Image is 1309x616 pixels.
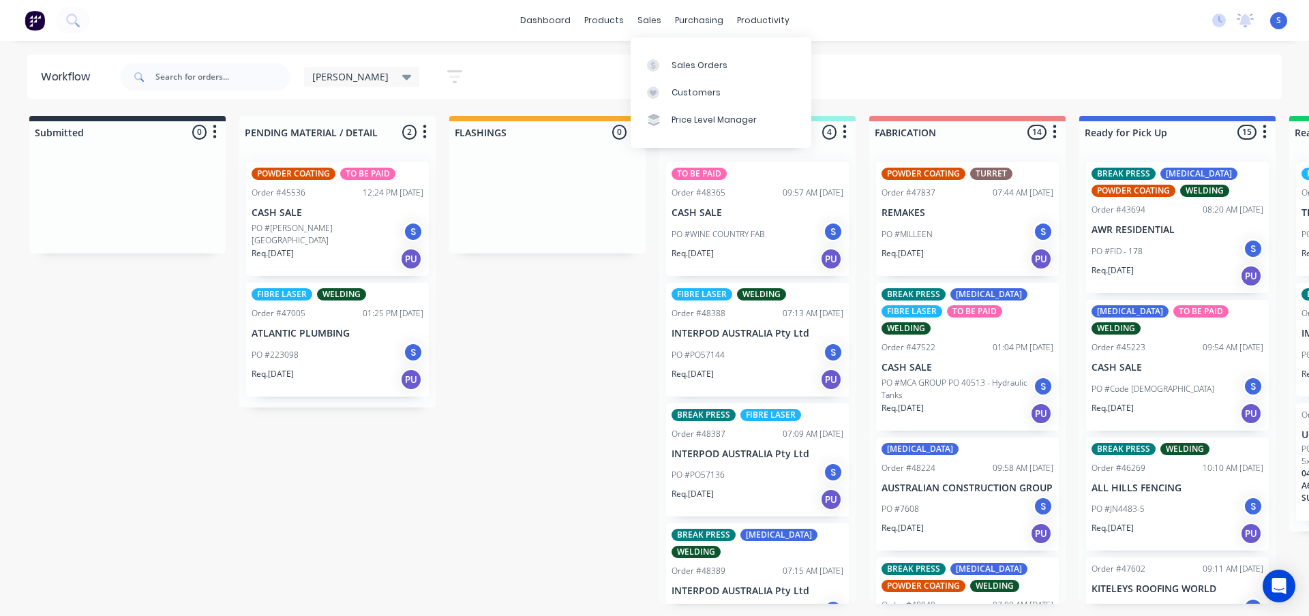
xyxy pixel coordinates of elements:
[882,462,935,474] div: Order #48224
[631,51,811,78] a: Sales Orders
[882,482,1053,494] p: AUSTRALIAN CONSTRUCTION GROUP
[403,342,423,363] div: S
[970,168,1012,180] div: TURRET
[246,162,429,276] div: POWDER COATINGTO BE PAIDOrder #4553612:24 PM [DATE]CASH SALEPO #[PERSON_NAME][GEOGRAPHIC_DATA]SRe...
[1092,322,1141,335] div: WELDING
[363,307,423,320] div: 01:25 PM [DATE]
[1243,376,1263,397] div: S
[1092,563,1145,575] div: Order #47602
[1092,583,1263,595] p: KITELEYS ROOFING WORLD
[993,462,1053,474] div: 09:58 AM [DATE]
[882,599,935,611] div: Order #48040
[672,288,732,301] div: FIBRE LASER
[1030,523,1052,544] div: PU
[1092,224,1263,236] p: AWR RESIDENTIAL
[672,114,757,126] div: Price Level Manager
[876,437,1059,551] div: [MEDICAL_DATA]Order #4822409:58 AM [DATE]AUSTRALIAN CONSTRUCTION GROUPPO #7608SReq.[DATE]PU
[947,305,1002,318] div: TO BE PAID
[882,503,919,515] p: PO #7608
[882,377,1033,401] p: PO #MCA GROUP PO 40513 - Hydraulic Tanks
[823,221,843,242] div: S
[672,546,721,558] div: WELDING
[672,368,714,380] p: Req. [DATE]
[882,228,933,241] p: PO #MILLEEN
[820,248,842,270] div: PU
[993,599,1053,611] div: 07:09 AM [DATE]
[783,187,843,199] div: 09:57 AM [DATE]
[993,187,1053,199] div: 07:44 AM [DATE]
[672,488,714,500] p: Req. [DATE]
[950,563,1027,575] div: [MEDICAL_DATA]
[740,409,801,421] div: FIBRE LASER
[876,162,1059,276] div: POWDER COATINGTURRETOrder #4783707:44 AM [DATE]REMAKESPO #MILLEENSReq.[DATE]PU
[1086,300,1269,431] div: [MEDICAL_DATA]TO BE PAIDWELDINGOrder #4522309:54 AM [DATE]CASH SALEPO #Code [DEMOGRAPHIC_DATA]SRe...
[672,247,714,260] p: Req. [DATE]
[882,580,965,592] div: POWDER COATING
[823,462,843,482] div: S
[666,403,849,517] div: BREAK PRESSFIBRE LASEROrder #4838707:09 AM [DATE]INTERPOD AUSTRALIA Pty LtdPO #PO57136SReq.[DATE]PU
[1092,522,1134,534] p: Req. [DATE]
[1160,443,1209,455] div: WELDING
[155,63,290,91] input: Search for orders...
[1086,162,1269,293] div: BREAK PRESS[MEDICAL_DATA]POWDER COATINGWELDINGOrder #4369408:20 AM [DATE]AWR RESIDENTIALPO #FID -...
[1092,305,1169,318] div: [MEDICAL_DATA]
[252,288,312,301] div: FIBRE LASER
[403,221,423,242] div: S
[882,207,1053,219] p: REMAKES
[1092,443,1156,455] div: BREAK PRESS
[970,580,1019,592] div: WELDING
[783,565,843,577] div: 07:15 AM [DATE]
[672,448,843,460] p: INTERPOD AUSTRALIA Pty Ltd
[631,106,811,134] a: Price Level Manager
[672,409,736,421] div: BREAK PRESS
[672,87,721,99] div: Customers
[1092,402,1134,414] p: Req. [DATE]
[950,288,1027,301] div: [MEDICAL_DATA]
[1092,383,1214,395] p: PO #Code [DEMOGRAPHIC_DATA]
[312,70,389,84] span: [PERSON_NAME]
[672,168,727,180] div: TO BE PAID
[1263,570,1295,602] div: Open Intercom Messenger
[740,529,817,541] div: [MEDICAL_DATA]
[993,341,1053,354] div: 01:04 PM [DATE]
[668,10,730,31] div: purchasing
[672,228,765,241] p: PO #WINE COUNTRY FAB
[252,187,305,199] div: Order #45536
[1240,403,1262,425] div: PU
[513,10,577,31] a: dashboard
[672,585,843,597] p: INTERPOD AUSTRALIA Pty Ltd
[1203,462,1263,474] div: 10:10 AM [DATE]
[1276,14,1281,27] span: S
[1092,168,1156,180] div: BREAK PRESS
[400,248,422,270] div: PU
[820,369,842,390] div: PU
[1173,305,1229,318] div: TO BE PAID
[882,305,942,318] div: FIBRE LASER
[631,10,668,31] div: sales
[1203,563,1263,575] div: 09:11 AM [DATE]
[882,362,1053,373] p: CASH SALE
[882,322,931,335] div: WELDING
[672,428,725,440] div: Order #48387
[672,307,725,320] div: Order #48388
[1033,496,1053,517] div: S
[672,59,727,72] div: Sales Orders
[672,328,843,339] p: INTERPOD AUSTRALIA Pty Ltd
[252,207,423,219] p: CASH SALE
[577,10,631,31] div: products
[666,283,849,397] div: FIBRE LASERWELDINGOrder #4838807:13 AM [DATE]INTERPOD AUSTRALIA Pty LtdPO #PO57144SReq.[DATE]PU
[1160,168,1237,180] div: [MEDICAL_DATA]
[672,529,736,541] div: BREAK PRESS
[672,207,843,219] p: CASH SALE
[882,288,946,301] div: BREAK PRESS
[252,368,294,380] p: Req. [DATE]
[1180,185,1229,197] div: WELDING
[1092,482,1263,494] p: ALL HILLS FENCING
[1092,341,1145,354] div: Order #45223
[1033,376,1053,397] div: S
[1092,204,1145,216] div: Order #43694
[631,79,811,106] a: Customers
[1092,362,1263,373] p: CASH SALE
[882,402,924,414] p: Req. [DATE]
[1203,204,1263,216] div: 08:20 AM [DATE]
